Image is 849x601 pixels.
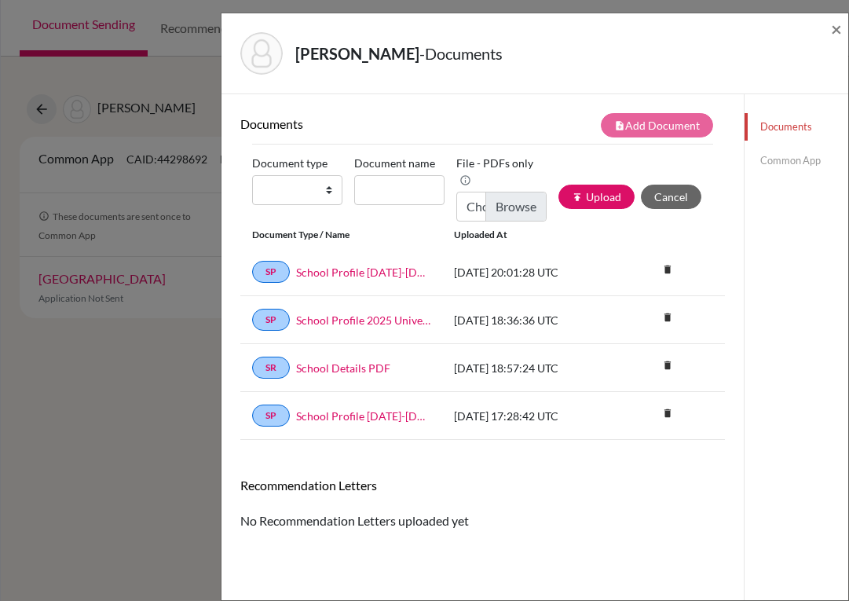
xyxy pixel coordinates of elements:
a: School Profile [DATE]-[DATE]_[DOMAIN_NAME]_wide [296,264,430,280]
a: delete [656,356,679,377]
div: [DATE] 20:01:28 UTC [442,264,604,280]
a: School Details PDF [296,360,390,376]
h6: Recommendation Letters [240,478,725,493]
label: File - PDFs only [456,151,547,192]
i: delete [656,258,679,281]
button: Cancel [641,185,701,209]
span: × [831,17,842,40]
i: delete [656,354,679,377]
a: School Profile 2025 Universities_[DOMAIN_NAME]_wide [296,312,430,328]
a: SR [252,357,290,379]
a: Documents [745,113,848,141]
a: delete [656,404,679,425]
span: - Documents [419,44,503,63]
button: publishUpload [558,185,635,209]
div: [DATE] 17:28:42 UTC [442,408,604,424]
i: note_add [614,120,625,131]
button: Close [831,20,842,38]
i: publish [572,192,583,203]
label: Document name [354,151,435,175]
a: delete [656,308,679,329]
a: School Profile [DATE]-[DATE] f_[DOMAIN_NAME]_wide [296,408,430,424]
a: SP [252,261,290,283]
a: SP [252,309,290,331]
label: Document type [252,151,328,175]
i: delete [656,401,679,425]
div: Uploaded at [442,228,604,242]
div: Document Type / Name [240,228,442,242]
a: delete [656,260,679,281]
div: [DATE] 18:57:24 UTC [442,360,604,376]
a: SP [252,405,290,427]
h6: Documents [240,116,483,131]
div: [DATE] 18:36:36 UTC [442,312,604,328]
div: No Recommendation Letters uploaded yet [240,478,725,530]
a: Common App [745,147,848,174]
i: delete [656,306,679,329]
button: note_addAdd Document [601,113,713,137]
strong: [PERSON_NAME] [295,44,419,63]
